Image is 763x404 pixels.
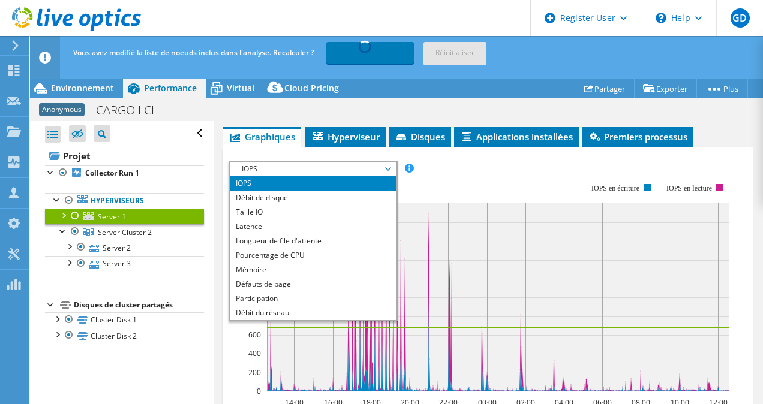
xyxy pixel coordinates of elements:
[248,330,261,340] text: 600
[45,165,204,181] a: Collector Run 1
[230,291,396,306] li: Participation
[236,162,390,176] span: IOPS
[45,256,204,272] a: Server 3
[395,131,445,143] span: Disques
[85,168,139,178] b: Collector Run 1
[248,367,261,378] text: 200
[45,209,204,224] a: Server 1
[74,298,204,312] div: Disques de cluster partagés
[45,224,204,240] a: Server Cluster 2
[731,8,750,28] span: GD
[230,277,396,291] li: Défauts de page
[91,104,173,117] h1: CARGO LCI
[634,79,697,98] a: Exporter
[575,79,635,98] a: Partager
[45,312,204,328] a: Cluster Disk 1
[230,234,396,248] li: Longueur de file d'attente
[227,82,254,94] span: Virtual
[656,13,666,23] svg: \n
[45,328,204,343] a: Cluster Disk 2
[326,42,414,64] a: Recalcul en cours...
[98,227,152,237] span: Server Cluster 2
[230,205,396,219] li: Taille IO
[696,79,748,98] a: Plus
[230,263,396,277] li: Mémoire
[588,131,687,143] span: Premiers processus
[73,47,314,58] span: Vous avez modifié la liste de noeuds inclus dans l'analyse. Recalculer ?
[144,82,197,94] span: Performance
[229,131,295,143] span: Graphiques
[45,193,204,209] a: Hyperviseurs
[98,212,126,222] span: Server 1
[45,240,204,255] a: Server 2
[248,348,261,358] text: 400
[230,306,396,320] li: Débit du réseau
[230,219,396,234] li: Latence
[39,103,85,116] span: Anonymous
[284,82,339,94] span: Cloud Pricing
[591,184,639,192] text: IOPS en écriture
[230,176,396,191] li: IOPS
[230,248,396,263] li: Pourcentage de CPU
[460,131,573,143] span: Applications installées
[45,146,204,165] a: Projet
[666,184,712,192] text: IOPS en lecture
[230,191,396,205] li: Débit de disque
[257,386,261,396] text: 0
[51,82,114,94] span: Environnement
[311,131,380,143] span: Hyperviseur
